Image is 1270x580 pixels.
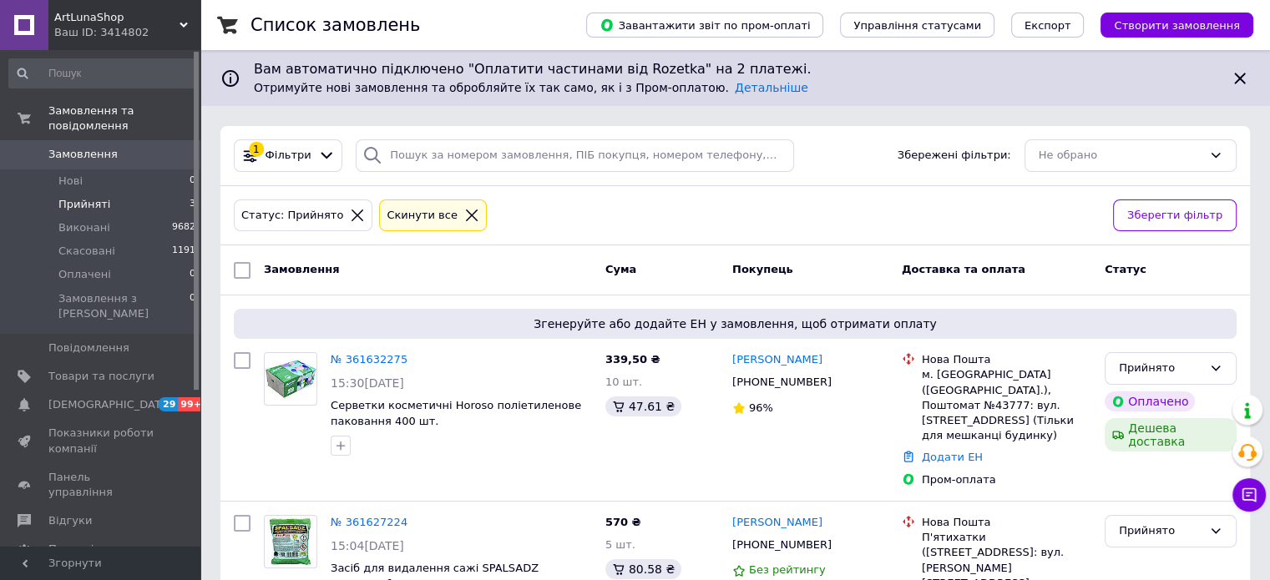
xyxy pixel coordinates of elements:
[264,515,317,568] a: Фото товару
[58,291,190,321] span: Замовлення з [PERSON_NAME]
[48,103,200,134] span: Замовлення та повідомлення
[1232,478,1266,512] button: Чат з покупцем
[840,13,994,38] button: Управління статусами
[58,267,111,282] span: Оплачені
[732,515,822,531] a: [PERSON_NAME]
[240,315,1230,332] span: Згенеруйте або додайте ЕН у замовлення, щоб отримати оплату
[1025,19,1071,32] span: Експорт
[331,399,581,427] a: Серветки косметичні Horoso поліетиленове паковання 400 шт.
[48,542,94,557] span: Покупці
[264,352,317,406] a: Фото товару
[250,15,420,35] h1: Список замовлень
[1127,207,1222,224] span: Зберегти фільтр
[605,396,681,416] div: 47.61 ₴
[331,353,407,366] a: № 361632275
[1100,13,1253,38] button: Створити замовлення
[48,513,92,528] span: Відгуки
[54,10,180,25] span: ArtLunaShop
[48,369,154,384] span: Товари та послуги
[8,58,197,88] input: Пошук
[58,244,115,259] span: Скасовані
[1105,391,1195,411] div: Оплачено
[749,563,826,576] span: Без рейтингу
[1114,19,1240,32] span: Створити замовлення
[1105,418,1237,451] div: Дешева доставка
[190,174,195,189] span: 0
[1119,360,1202,377] div: Прийнято
[735,81,808,94] a: Детальніше
[922,515,1091,530] div: Нова Пошта
[264,263,339,275] span: Замовлення
[356,139,794,172] input: Пошук за номером замовлення, ПІБ покупця, номером телефону, Email, номером накладної
[331,376,404,390] span: 15:30[DATE]
[48,470,154,500] span: Панель управління
[266,148,311,164] span: Фільтри
[605,538,635,551] span: 5 шт.
[331,516,407,528] a: № 361627224
[605,263,636,275] span: Cума
[190,197,195,212] span: 3
[331,539,404,552] span: 15:04[DATE]
[172,220,195,235] span: 9682
[1084,18,1253,31] a: Створити замовлення
[922,352,1091,367] div: Нова Пошта
[605,376,642,388] span: 10 шт.
[922,451,983,463] a: Додати ЕН
[749,401,773,414] span: 96%
[254,60,1217,79] span: Вам автоматично підключено "Оплатити частинами від Rozetka" на 2 платежі.
[732,376,832,388] span: [PHONE_NUMBER]
[58,174,83,189] span: Нові
[54,25,200,40] div: Ваш ID: 3414802
[732,352,822,368] a: [PERSON_NAME]
[254,81,808,94] span: Отримуйте нові замовлення та обробляйте їх так само, як і з Пром-оплатою.
[898,148,1011,164] span: Збережені фільтри:
[249,142,264,157] div: 1
[383,207,461,224] div: Cкинути все
[48,340,129,356] span: Повідомлення
[586,13,823,38] button: Завантажити звіт по пром-оплаті
[159,397,178,411] span: 29
[1105,263,1146,275] span: Статус
[600,18,810,33] span: Завантажити звіт по пром-оплаті
[238,207,347,224] div: Статус: Прийнято
[267,516,313,567] img: Фото товару
[922,367,1091,443] div: м. [GEOGRAPHIC_DATA] ([GEOGRAPHIC_DATA].), Поштомат №43777: вул. [STREET_ADDRESS] (Тільки для меш...
[605,516,641,528] span: 570 ₴
[732,263,793,275] span: Покупець
[48,397,172,412] span: [DEMOGRAPHIC_DATA]
[190,267,195,282] span: 0
[1039,147,1202,164] div: Не обрано
[58,220,110,235] span: Виконані
[190,291,195,321] span: 0
[1113,199,1237,232] button: Зберегти фільтр
[48,147,118,162] span: Замовлення
[732,538,832,551] span: [PHONE_NUMBER]
[1119,522,1202,540] div: Прийнято
[58,197,110,212] span: Прийняті
[265,359,316,399] img: Фото товару
[178,397,205,411] span: 99+
[853,19,981,32] span: Управління статусами
[1011,13,1085,38] button: Експорт
[172,244,195,259] span: 1191
[48,426,154,456] span: Показники роботи компанії
[922,472,1091,487] div: Пром-оплата
[605,559,681,579] div: 80.58 ₴
[605,353,660,366] span: 339,50 ₴
[902,263,1025,275] span: Доставка та оплата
